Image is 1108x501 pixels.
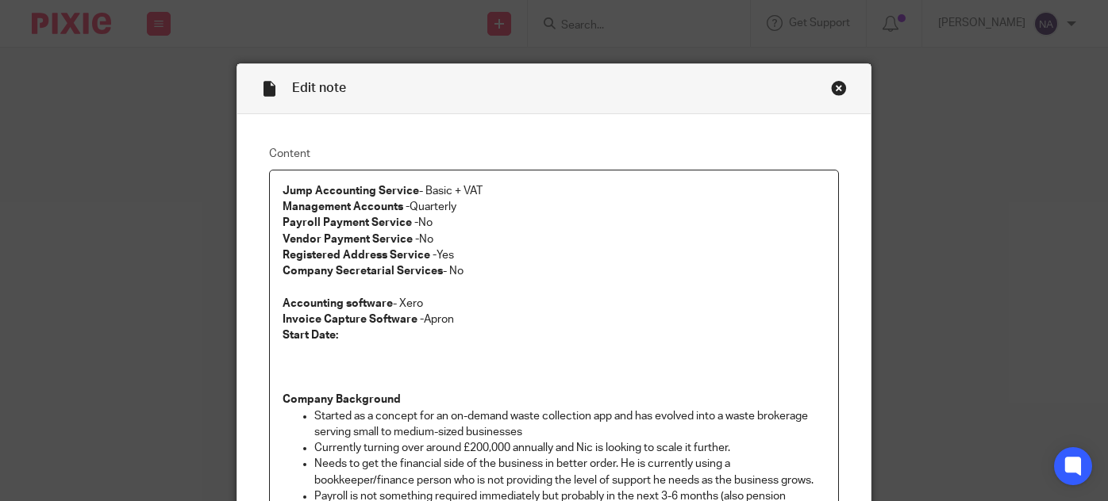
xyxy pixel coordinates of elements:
[283,394,401,405] strong: Company Background
[283,266,443,277] strong: Company Secretarial Services
[269,146,839,162] label: Content
[283,296,825,312] p: - Xero
[283,201,410,212] strong: Management Accounts -
[283,183,825,199] p: - Basic + VAT
[283,314,424,325] strong: Invoice Capture Software -
[283,215,825,231] p: No
[283,298,393,309] strong: Accounting software
[283,217,418,228] strong: Payroll Payment Service -
[283,199,825,215] p: Quarterly
[831,80,847,96] div: Close this dialog window
[283,247,825,263] p: Yes
[314,440,825,456] p: Currently turning over around £200,000 annually and Nic is looking to scale it further.
[283,234,419,245] strong: Vendor Payment Service -
[283,330,338,341] strong: Start Date:
[283,312,825,327] p: Apron
[314,408,825,441] p: Started as a concept for an on-demand waste collection app and has evolved into a waste brokerage...
[283,231,825,247] p: No
[292,82,346,94] span: Edit note
[283,263,825,279] p: - No
[314,456,825,488] p: Needs to get the financial side of the business in better order. He is currently using a bookkeep...
[283,185,419,197] strong: Jump Accounting Service
[283,250,437,261] strong: Registered Address Service -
